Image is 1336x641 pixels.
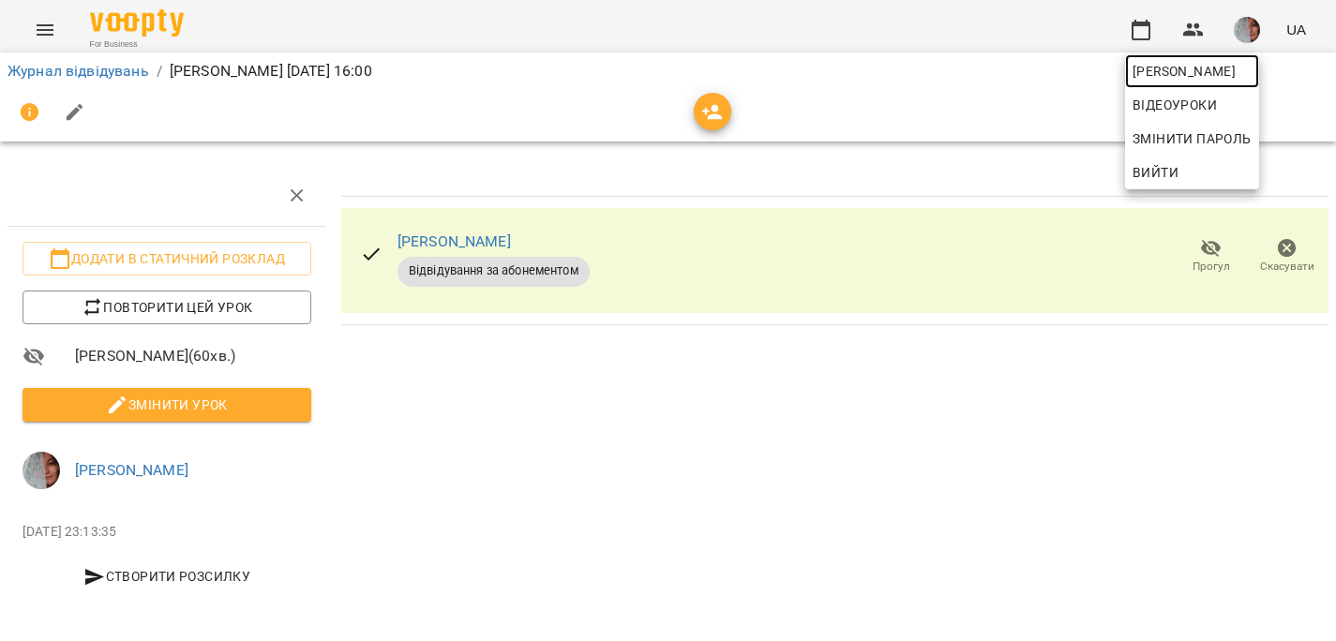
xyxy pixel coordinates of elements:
[1133,60,1252,82] span: [PERSON_NAME]
[1125,122,1259,156] a: Змінити пароль
[1133,94,1217,116] span: Відеоуроки
[1133,127,1252,150] span: Змінити пароль
[1125,88,1224,122] a: Відеоуроки
[1125,54,1259,88] a: [PERSON_NAME]
[1133,161,1178,184] span: Вийти
[1125,156,1259,189] button: Вийти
